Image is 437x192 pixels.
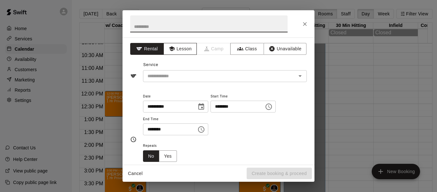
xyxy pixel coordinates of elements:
[195,123,208,136] button: Choose time, selected time is 2:00 PM
[143,115,208,124] span: End Time
[230,43,264,55] button: Class
[143,142,182,150] span: Repeats
[195,100,208,113] button: Choose date, selected date is Oct 16, 2025
[143,150,177,162] div: outlined button group
[130,73,137,79] svg: Service
[264,43,306,55] button: Unavailable
[299,18,311,30] button: Close
[211,92,276,101] span: Start Time
[163,43,197,55] button: Lesson
[262,100,275,113] button: Choose time, selected time is 1:00 PM
[143,92,208,101] span: Date
[159,150,177,162] button: Yes
[125,168,146,179] button: Cancel
[143,63,158,67] span: Service
[143,150,159,162] button: No
[296,71,305,80] button: Open
[197,43,231,55] span: Camps can only be created in the Services page
[130,43,164,55] button: Rental
[130,136,137,143] svg: Timing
